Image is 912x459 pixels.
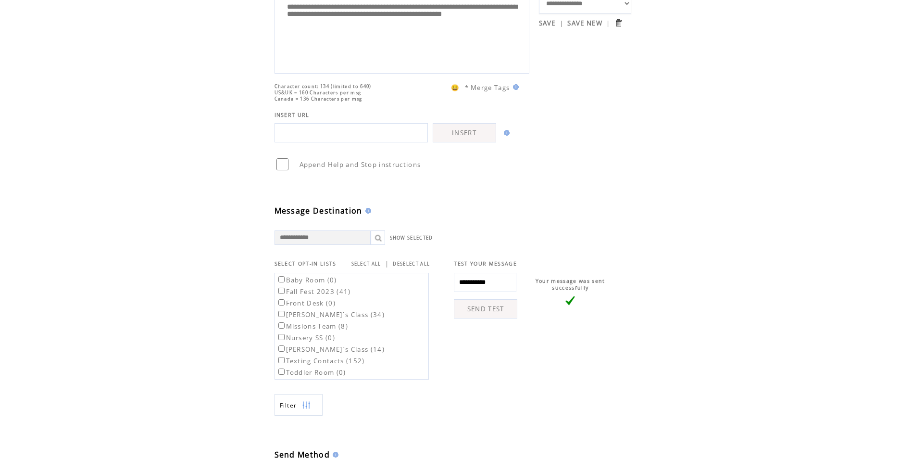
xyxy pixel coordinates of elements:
[276,345,385,354] label: [PERSON_NAME]`s Class (14)
[567,19,602,27] a: SAVE NEW
[278,322,285,329] input: Missions Team (8)
[278,334,285,340] input: Nursery SS (0)
[276,357,365,365] label: Texting Contacts (152)
[454,299,517,319] a: SEND TEST
[276,322,349,331] label: Missions Team (8)
[302,395,311,416] img: filters.png
[510,84,519,90] img: help.gif
[330,452,338,458] img: help.gif
[276,287,351,296] label: Fall Fest 2023 (41)
[385,259,389,268] span: |
[278,369,285,375] input: Toddler Room (0)
[300,160,421,169] span: Append Help and Stop instructions
[275,112,310,118] span: INSERT URL
[275,89,362,96] span: US&UK = 160 Characters per msg
[454,260,517,267] span: TEST YOUR MESSAGE
[276,276,337,284] label: Baby Room (0)
[278,311,285,317] input: [PERSON_NAME]`s Class (34)
[276,310,385,319] label: [PERSON_NAME]`s Class (34)
[433,123,496,142] a: INSERT
[275,394,323,416] a: Filter
[275,260,337,267] span: SELECT OPT-IN LISTS
[351,261,381,267] a: SELECT ALL
[536,278,605,291] span: Your message was sent successfully
[501,130,510,136] img: help.gif
[465,83,510,92] span: * Merge Tags
[275,96,362,102] span: Canada = 136 Characters per msg
[278,276,285,282] input: Baby Room (0)
[280,401,297,409] span: Show filters
[560,19,563,27] span: |
[278,288,285,294] input: Fall Fest 2023 (41)
[276,333,336,342] label: Nursery SS (0)
[278,357,285,363] input: Texting Contacts (152)
[278,345,285,352] input: [PERSON_NAME]`s Class (14)
[275,83,372,89] span: Character count: 134 (limited to 640)
[275,205,362,216] span: Message Destination
[539,19,556,27] a: SAVE
[565,296,575,306] img: vLarge.png
[362,208,371,214] img: help.gif
[393,261,430,267] a: DESELECT ALL
[278,299,285,306] input: Front Desk (0)
[276,368,346,377] label: Toddler Room (0)
[390,235,433,241] a: SHOW SELECTED
[276,299,336,307] label: Front Desk (0)
[451,83,460,92] span: 😀
[606,19,610,27] span: |
[614,18,623,27] input: Submit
